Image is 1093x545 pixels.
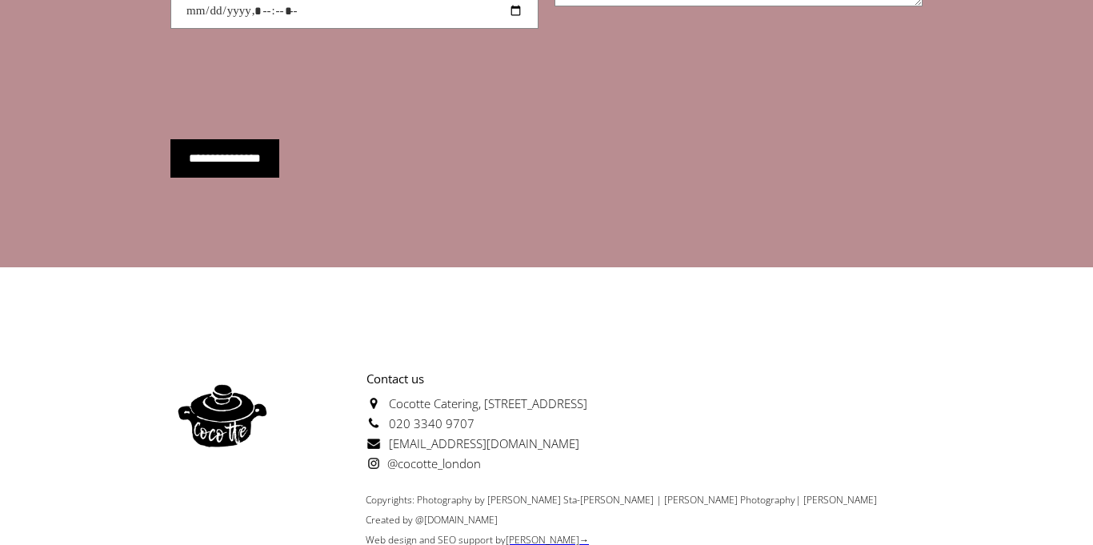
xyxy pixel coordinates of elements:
[366,415,474,431] a: 020 3340 9707
[170,53,414,115] iframe: reCAPTCHA
[366,513,498,527] span: Created by @[DOMAIN_NAME]
[366,395,587,411] a: Cocotte Catering, [STREET_ADDRESS]
[366,369,424,389] strong: Contact us
[366,455,481,471] a: @cocotte_london
[366,435,579,451] a: [EMAIL_ADDRESS][DOMAIN_NAME]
